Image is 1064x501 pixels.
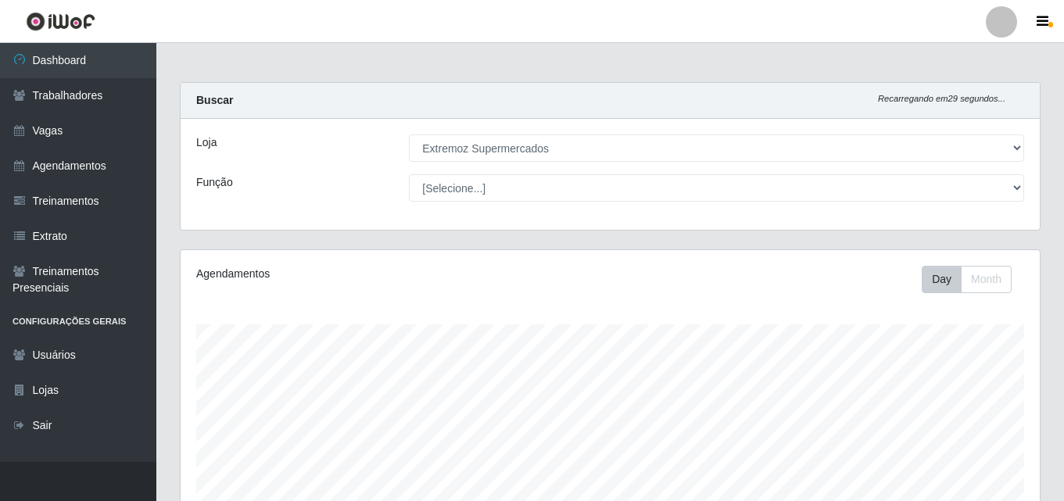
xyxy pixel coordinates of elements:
[26,12,95,31] img: CoreUI Logo
[922,266,962,293] button: Day
[922,266,1012,293] div: First group
[196,134,217,151] label: Loja
[961,266,1012,293] button: Month
[922,266,1024,293] div: Toolbar with button groups
[878,94,1005,103] i: Recarregando em 29 segundos...
[196,174,233,191] label: Função
[196,94,233,106] strong: Buscar
[196,266,528,282] div: Agendamentos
